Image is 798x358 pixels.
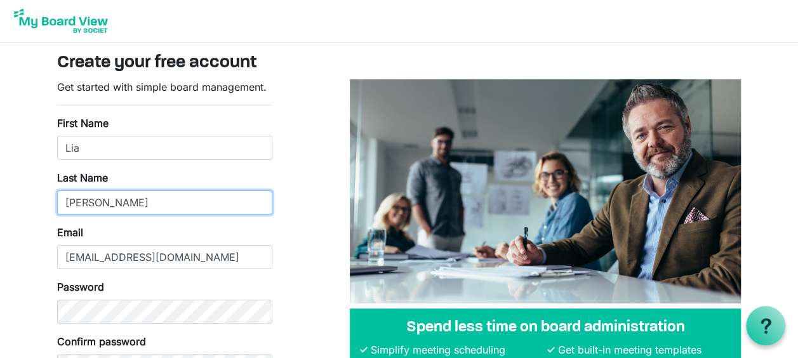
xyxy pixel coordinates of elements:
[57,334,146,349] label: Confirm password
[368,342,544,357] li: Simplify meeting scheduling
[57,53,741,74] h3: Create your free account
[350,79,741,303] img: A photograph of board members sitting at a table
[57,81,267,93] span: Get started with simple board management.
[10,5,112,37] img: My Board View Logo
[57,170,108,185] label: Last Name
[554,342,731,357] li: Get built-in meeting templates
[360,319,731,337] h4: Spend less time on board administration
[57,225,83,240] label: Email
[57,116,109,131] label: First Name
[57,279,104,295] label: Password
